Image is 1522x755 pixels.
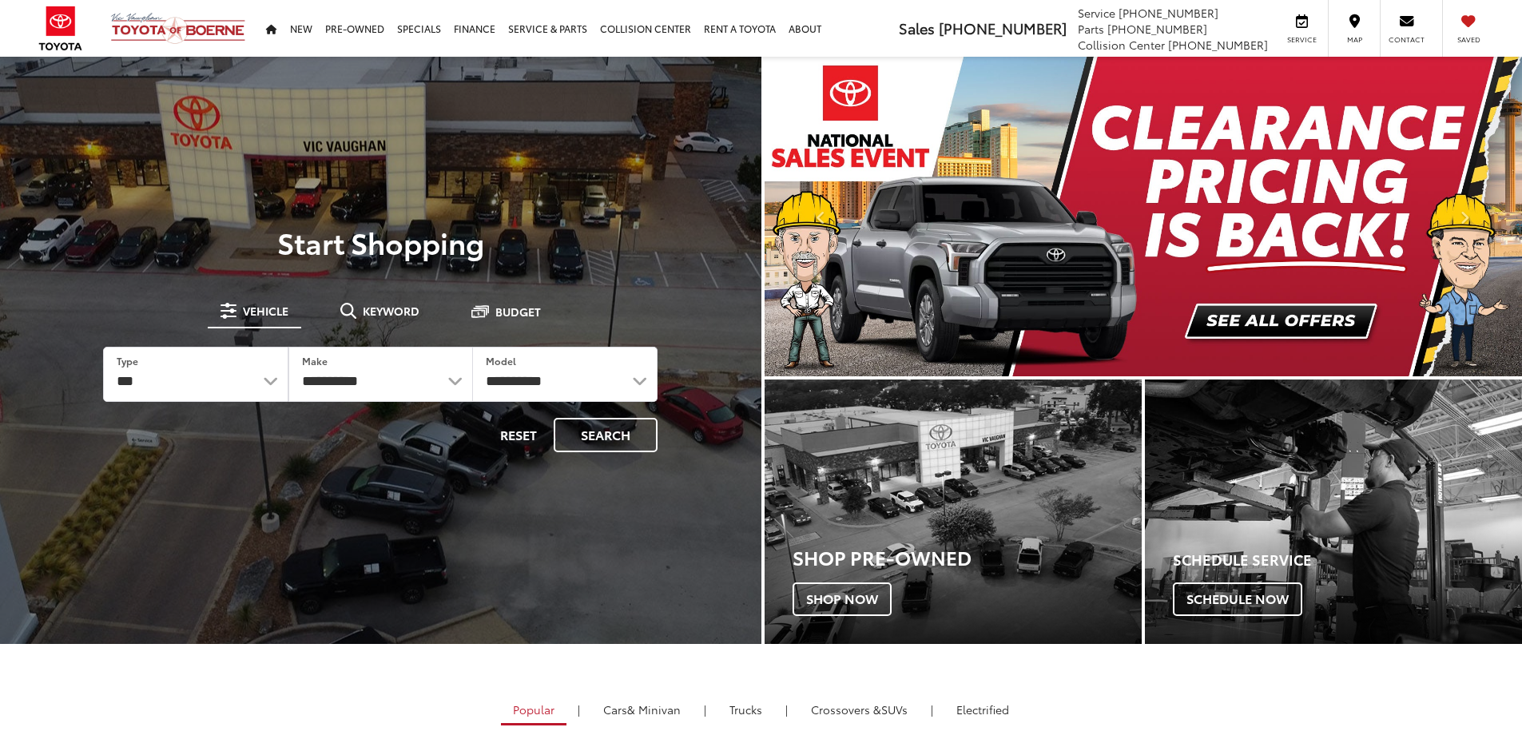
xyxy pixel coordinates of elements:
[765,89,878,344] button: Click to view previous picture.
[939,18,1067,38] span: [PHONE_NUMBER]
[793,546,1142,567] h3: Shop Pre-Owned
[627,701,681,717] span: & Minivan
[117,354,138,368] label: Type
[591,696,693,723] a: Cars
[243,305,288,316] span: Vehicle
[927,701,937,717] li: |
[574,701,584,717] li: |
[1337,34,1372,45] span: Map
[1409,89,1522,344] button: Click to view next picture.
[1078,21,1104,37] span: Parts
[781,701,792,717] li: |
[765,379,1142,644] a: Shop Pre-Owned Shop Now
[1107,21,1207,37] span: [PHONE_NUMBER]
[302,354,328,368] label: Make
[110,12,246,45] img: Vic Vaughan Toyota of Boerne
[944,696,1021,723] a: Electrified
[1284,34,1320,45] span: Service
[700,701,710,717] li: |
[1145,379,1522,644] a: Schedule Service Schedule Now
[1451,34,1486,45] span: Saved
[363,305,419,316] span: Keyword
[495,306,541,317] span: Budget
[899,18,935,38] span: Sales
[486,354,516,368] label: Model
[765,379,1142,644] div: Toyota
[554,418,658,452] button: Search
[487,418,550,452] button: Reset
[1389,34,1425,45] span: Contact
[1145,379,1522,644] div: Toyota
[1173,552,1522,568] h4: Schedule Service
[1078,5,1115,21] span: Service
[1168,37,1268,53] span: [PHONE_NUMBER]
[799,696,920,723] a: SUVs
[501,696,566,725] a: Popular
[1119,5,1218,21] span: [PHONE_NUMBER]
[717,696,774,723] a: Trucks
[793,582,892,616] span: Shop Now
[811,701,881,717] span: Crossovers &
[1173,582,1302,616] span: Schedule Now
[67,226,694,258] p: Start Shopping
[1078,37,1165,53] span: Collision Center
